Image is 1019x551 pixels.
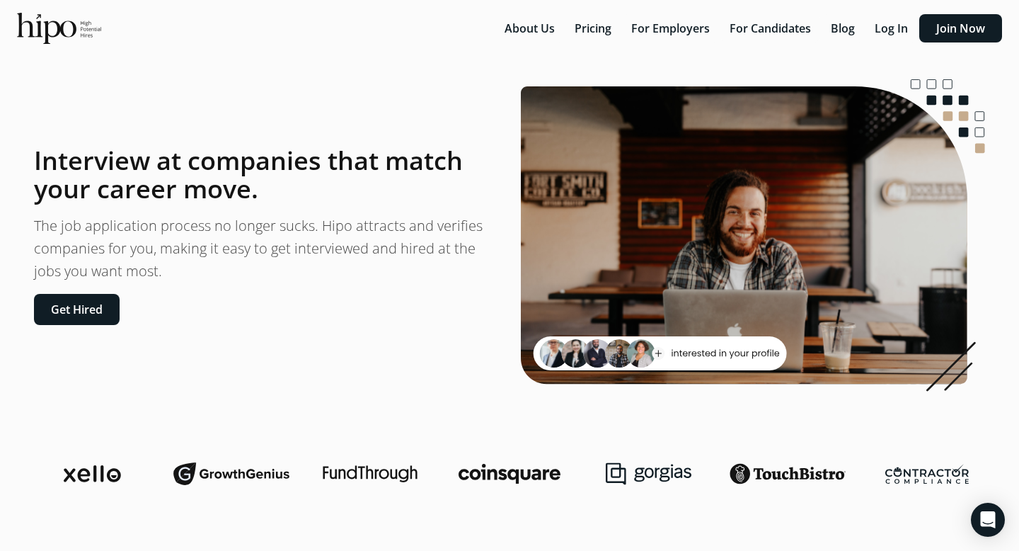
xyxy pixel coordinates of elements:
[566,21,623,36] a: Pricing
[822,14,863,42] button: Blog
[459,464,560,484] img: coinsquare-logo
[323,465,418,482] img: fundthrough-logo
[34,147,498,203] h1: Interview at companies that match your career move.
[173,460,290,488] img: growthgenius-logo
[623,21,721,36] a: For Employers
[721,21,822,36] a: For Candidates
[496,21,566,36] a: About Us
[64,465,121,482] img: xello-logo
[566,14,620,42] button: Pricing
[721,14,819,42] button: For Candidates
[885,464,969,484] img: contractor-compliance-logo
[919,14,1002,42] button: Join Now
[971,503,1005,537] div: Open Intercom Messenger
[730,462,846,485] img: touchbistro-logo
[17,13,101,44] img: official-logo
[606,462,691,485] img: gorgias-logo
[521,79,985,392] img: landing-image
[496,14,563,42] button: About Us
[623,14,718,42] button: For Employers
[34,215,498,283] p: The job application process no longer sucks. Hipo attracts and verifies companies for you, making...
[822,21,866,36] a: Blog
[866,14,916,42] button: Log In
[919,21,1002,36] a: Join Now
[866,21,919,36] a: Log In
[34,294,120,325] button: Get Hired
